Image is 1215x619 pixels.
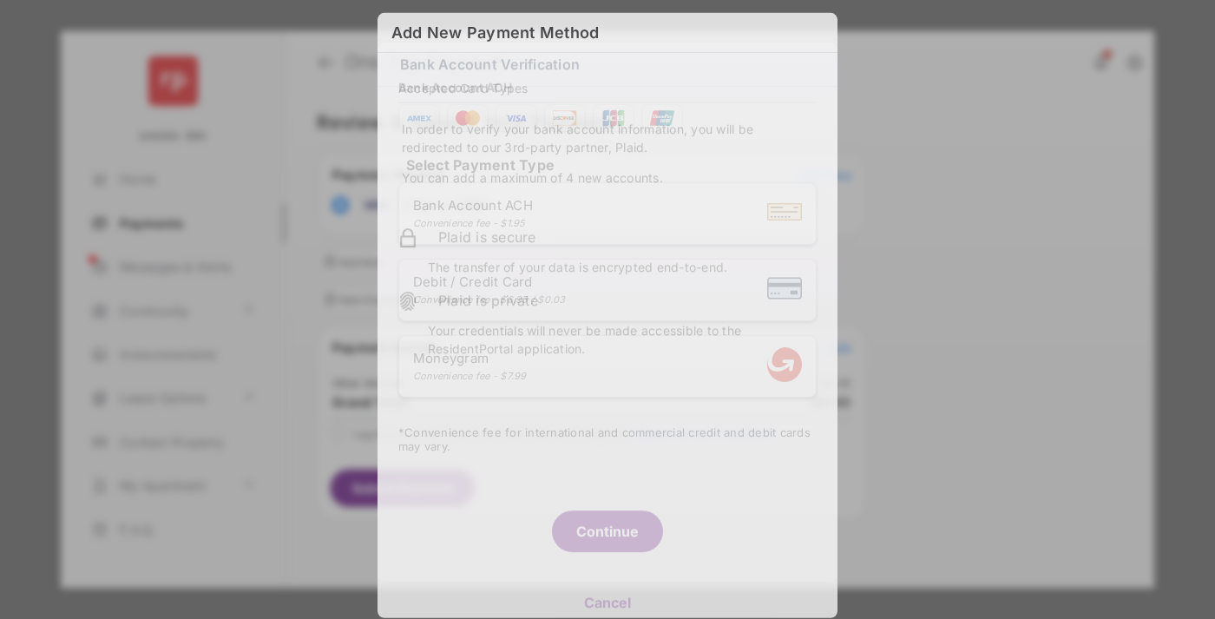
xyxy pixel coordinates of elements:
p: You can add a maximum of 4 new accounts. [402,168,813,187]
p: The transfer of your data is encrypted end-to-end. [428,258,817,276]
p: Your credentials will never be made accessible to the ResidentPortal application. [428,321,817,358]
span: Bank Account Verification [400,50,580,78]
button: Continue [552,510,663,552]
h2: Plaid is secure [438,227,817,247]
h2: Plaid is private [438,290,817,311]
p: In order to verify your bank account information, you will be redirected to our 3rd-party partner... [402,120,813,156]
